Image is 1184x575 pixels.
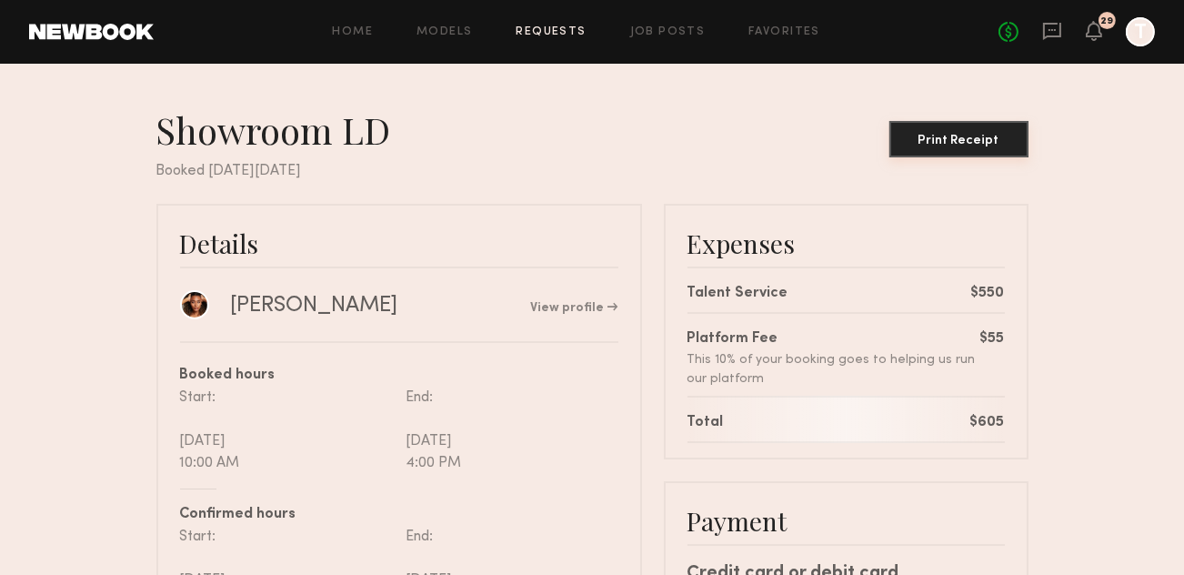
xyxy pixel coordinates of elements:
div: Payment [687,505,1005,537]
a: View profile [531,302,618,315]
div: Details [180,227,618,259]
a: Job Posts [630,26,706,38]
a: T [1126,17,1155,46]
div: Expenses [687,227,1005,259]
div: Booked [DATE][DATE] [156,160,1028,182]
div: Start: [DATE] 10:00 AM [180,387,399,474]
div: Talent Service [687,283,788,305]
a: Requests [517,26,587,38]
div: This 10% of your booking goes to helping us run our platform [687,350,980,388]
div: Confirmed hours [180,504,618,526]
button: Print Receipt [889,121,1028,157]
div: $550 [971,283,1005,305]
div: $55 [980,328,1005,350]
div: Total [687,412,724,434]
div: Platform Fee [687,328,980,350]
div: $605 [970,412,1005,434]
a: Models [416,26,472,38]
div: [PERSON_NAME] [231,292,398,319]
div: Booked hours [180,365,618,387]
div: Print Receipt [897,135,1021,147]
a: Favorites [748,26,820,38]
div: End: [DATE] 4:00 PM [399,387,618,474]
div: 29 [1101,16,1114,26]
div: Showroom LD [156,107,406,153]
a: Home [333,26,374,38]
